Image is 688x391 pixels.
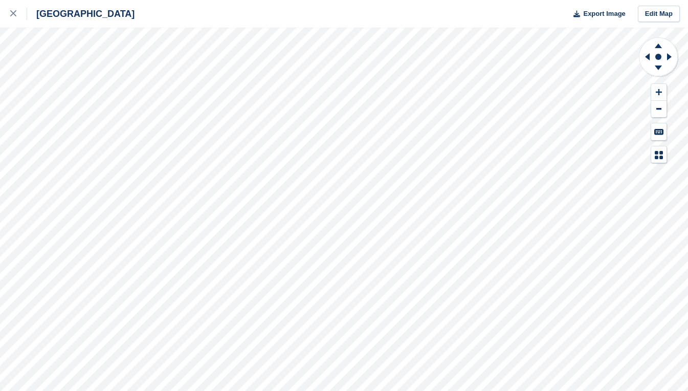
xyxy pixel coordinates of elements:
div: [GEOGRAPHIC_DATA] [27,8,135,20]
span: Export Image [583,9,625,19]
button: Export Image [567,6,626,23]
button: Zoom In [651,84,667,101]
a: Edit Map [638,6,680,23]
button: Keyboard Shortcuts [651,123,667,140]
button: Zoom Out [651,101,667,118]
button: Map Legend [651,146,667,163]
